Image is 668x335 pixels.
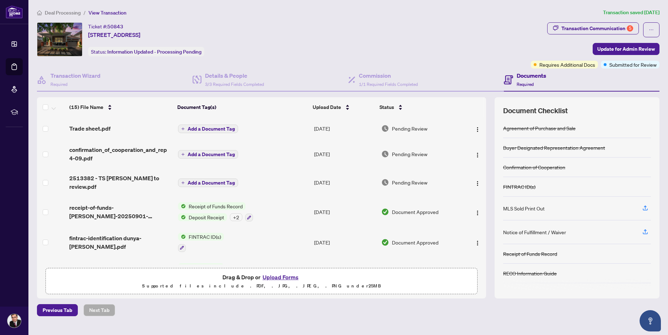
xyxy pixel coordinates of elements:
th: Upload Date [310,97,377,117]
span: Pending Review [392,179,427,186]
button: Status IconFINTRAC ID(s) [178,263,224,282]
span: Document Approved [392,238,438,246]
span: FINTRAC ID(s) [186,233,224,241]
span: receipt-of-funds-[PERSON_NAME]-20250901-105729.pdf [69,203,172,220]
img: Logo [475,240,480,246]
th: Document Tag(s) [174,97,310,117]
span: Requires Additional Docs [539,61,595,68]
span: 50843 [107,23,123,30]
span: 2513382 - TS [PERSON_NAME] to review.pdf [69,174,172,191]
td: [DATE] [311,227,378,258]
span: home [37,10,42,15]
img: Status Icon [178,233,186,241]
img: Logo [475,181,480,186]
span: Drag & Drop orUpload FormsSupported files include .PDF, .JPG, .JPEG, .PNG under25MB [46,268,477,295]
img: Logo [475,152,480,158]
img: IMG-X12287204_1.jpg [37,23,82,56]
td: [DATE] [311,197,378,227]
span: ellipsis [649,27,654,32]
img: Status Icon [178,213,186,221]
img: logo [6,5,23,18]
span: Trade sheet.pdf [69,124,111,133]
button: Logo [472,123,483,134]
div: MLS Sold Print Out [503,204,545,212]
span: Required [50,82,68,87]
button: Update for Admin Review [593,43,659,55]
td: [DATE] [311,117,378,140]
span: FINTRAC ID(s) [186,263,224,271]
h4: Details & People [205,71,264,80]
h4: Documents [517,71,546,80]
div: 5 [627,25,633,32]
img: Document Status [381,150,389,158]
div: Notice of Fulfillment / Waiver [503,228,566,236]
div: + 2 [230,213,242,221]
span: Submitted for Review [609,61,657,68]
button: Status IconFINTRAC ID(s) [178,233,224,252]
div: FINTRAC ID(s) [503,183,535,191]
button: Logo [472,206,483,218]
img: Document Status [381,125,389,132]
img: Document Status [381,179,389,186]
span: plus [181,181,185,185]
span: View Transaction [88,10,126,16]
img: Document Status [381,208,389,216]
button: Upload Forms [260,273,301,282]
span: Pending Review [392,150,427,158]
div: Transaction Communication [561,23,633,34]
img: Document Status [381,238,389,246]
div: Ticket #: [88,22,123,31]
div: Status: [88,47,204,56]
article: Transaction saved [DATE] [603,9,659,17]
span: Status [379,103,394,111]
span: Add a Document Tag [188,180,235,185]
div: Receipt of Funds Record [503,250,557,258]
img: Status Icon [178,202,186,210]
button: Add a Document Tag [178,124,238,133]
div: Buyer Designated Representation Agreement [503,144,605,152]
span: 3/3 Required Fields Completed [205,82,264,87]
td: [DATE] [311,258,378,288]
span: Add a Document Tag [188,152,235,157]
button: Logo [472,237,483,248]
span: plus [181,127,185,131]
span: Previous Tab [43,304,72,316]
img: Profile Icon [7,314,21,328]
button: Add a Document Tag [178,178,238,187]
button: Logo [472,177,483,188]
button: Add a Document Tag [178,125,238,133]
button: Next Tab [83,304,115,316]
img: Logo [475,210,480,216]
span: Required [517,82,534,87]
th: (15) File Name [66,97,174,117]
td: [DATE] [311,168,378,197]
div: Agreement of Purchase and Sale [503,124,576,132]
span: [STREET_ADDRESS] [88,31,140,39]
span: Upload Date [313,103,341,111]
p: Supported files include .PDF, .JPG, .JPEG, .PNG under 25 MB [50,282,473,290]
span: (15) File Name [69,103,103,111]
span: Document Approved [392,208,438,216]
button: Logo [472,148,483,160]
button: Open asap [640,310,661,331]
span: fintrac-identification [PERSON_NAME].pdf [69,264,172,281]
span: confirmation_of_cooperation_and_rep 4-09.pdf [69,145,172,163]
button: Add a Document Tag [178,179,238,187]
span: plus [181,153,185,156]
div: Confirmation of Cooperation [503,163,565,171]
img: Logo [475,127,480,132]
th: Status [377,97,460,117]
span: Information Updated - Processing Pending [107,49,201,55]
button: Status IconReceipt of Funds RecordStatus IconDeposit Receipt+2 [178,202,253,221]
td: [DATE] [311,140,378,168]
button: Previous Tab [37,304,78,316]
button: Add a Document Tag [178,150,238,159]
img: Status Icon [178,263,186,271]
span: Update for Admin Review [597,43,655,55]
button: Transaction Communication5 [547,22,639,34]
span: Pending Review [392,125,427,132]
div: RECO Information Guide [503,269,557,277]
span: 1/1 Required Fields Completed [359,82,418,87]
h4: Transaction Wizard [50,71,101,80]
